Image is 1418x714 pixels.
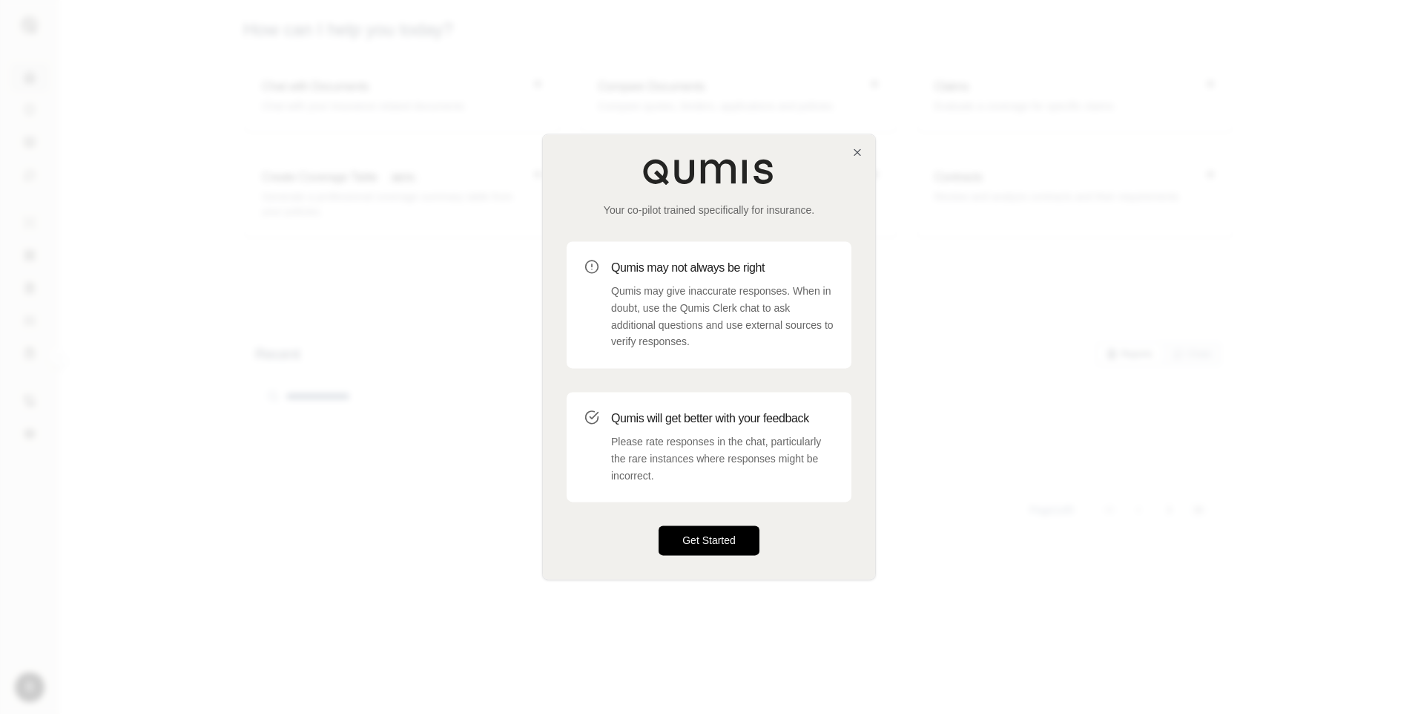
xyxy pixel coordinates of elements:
[611,410,834,428] h3: Qumis will get better with your feedback
[642,158,776,185] img: Qumis Logo
[611,433,834,484] p: Please rate responses in the chat, particularly the rare instances where responses might be incor...
[611,259,834,277] h3: Qumis may not always be right
[659,526,759,556] button: Get Started
[611,283,834,350] p: Qumis may give inaccurate responses. When in doubt, use the Qumis Clerk chat to ask additional qu...
[567,203,851,217] p: Your co-pilot trained specifically for insurance.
